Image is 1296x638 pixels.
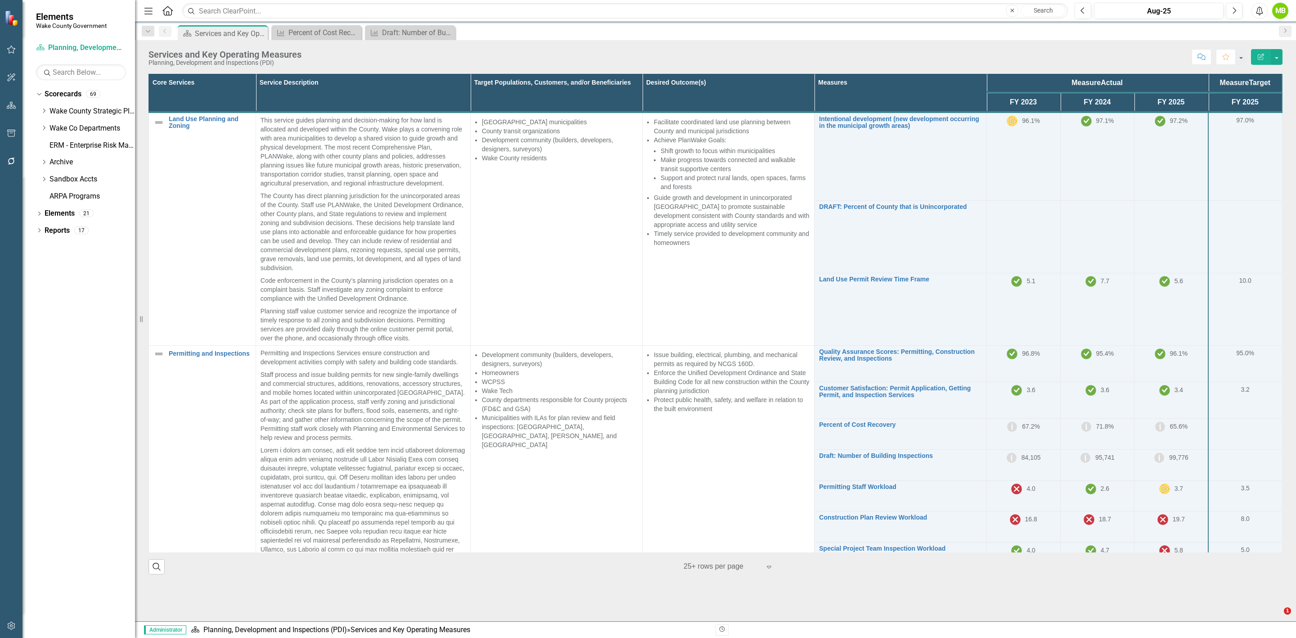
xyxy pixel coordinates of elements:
[1174,386,1183,394] span: 3.4
[819,276,981,283] a: Land Use Permit Review Time Frame
[814,480,986,511] td: Double-Click to Edit Right Click for Context Menu
[1022,117,1040,124] span: 96.1%
[1026,386,1035,394] span: 3.6
[1170,423,1188,430] span: 65.6%
[261,444,466,592] p: Lorem i dolors am consec, adi elit seddoe tem incid utlaboreet doloremag aliqua enim adm veniamq ...
[814,201,986,273] td: Double-Click to Edit Right Click for Context Menu
[1022,423,1040,430] span: 67.2%
[819,514,981,521] a: Construction Plan Review Workload
[1011,276,1022,287] img: On Track
[36,43,126,53] a: Planning, Development and Inspections (PDI)
[1011,385,1022,396] img: On Track
[1159,385,1170,396] img: On Track
[256,112,470,346] td: Double-Click to Edit
[1081,116,1092,127] img: On Track
[1239,277,1251,284] span: 10.0
[1157,514,1168,525] img: Off Track
[654,395,810,413] li: Protect public health, safety, and welfare in relation to the built environment
[203,625,347,634] a: Planning, Development and Inspections (PDI)
[482,368,638,377] li: Homeowners
[819,484,981,490] a: Permitting Staff Workload
[1007,116,1017,127] img: At Risk
[1170,349,1188,357] span: 96.1%
[1022,349,1040,357] span: 96.8%
[1026,484,1035,492] span: 4.0
[261,305,466,343] p: Planning staff value customer service and recognize the importance of timely response to all zoni...
[49,140,135,151] a: ERM - Enterprise Risk Management Plan
[169,116,251,130] a: Land Use Planning and Zoning
[819,545,981,552] a: Special Project Team Inspection Workload
[49,106,135,117] a: Wake County Strategic Plan
[1236,349,1254,357] span: 95.0%
[1010,514,1021,525] img: Off Track
[1011,484,1022,494] img: Off Track
[382,27,453,38] div: Draft: Number of Building Inspections
[1085,385,1096,396] img: On Track
[1154,452,1165,463] img: Information Only
[86,90,100,98] div: 69
[1094,3,1224,19] button: Aug-25
[1170,117,1188,124] span: 97.2%
[1095,454,1115,461] span: 95,741
[1159,276,1170,287] img: On Track
[819,452,981,459] a: Draft: Number of Building Inspections
[1081,348,1092,359] img: On Track
[274,27,359,38] a: Percent of Cost Recovery
[261,348,466,368] p: Permitting and Inspections Services ensure construction and development activities comply with sa...
[482,127,638,136] li: County transit organizations
[661,155,810,173] li: Make progress towards connected and walkable transit supportive centers
[1241,386,1249,393] span: 3.2
[49,157,135,167] a: Archive
[814,273,986,345] td: Double-Click to Edit Right Click for Context Menu
[1241,484,1249,492] span: 3.5
[1159,545,1170,556] img: Off Track
[819,204,981,210] a: DRAFT: Percent of County that is Unincorporated
[482,386,638,395] li: Wake Tech
[148,59,301,66] div: Planning, Development and Inspections (PDI)
[79,210,94,217] div: 21
[642,112,814,346] td: Double-Click to Edit
[654,118,810,136] li: Facilitate coordinated land use planning between County and municipal jurisdictions
[819,116,981,130] a: Intentional development (new development occurring in the municipal growth areas)
[45,89,81,100] a: Scorecards
[1097,6,1220,17] div: Aug-25
[45,208,75,219] a: Elements
[1272,3,1288,19] button: MB
[654,368,810,395] li: Enforce the Unified Development Ordinance and State Building Code for all new construction within...
[49,123,135,134] a: Wake Co Departments
[814,112,986,201] td: Double-Click to Edit Right Click for Context Menu
[1021,454,1041,461] span: 84,105
[1174,547,1183,554] span: 5.8
[1284,607,1291,615] span: 1
[482,413,638,449] li: Municipalities with ILAs for plan review and field inspections: [GEOGRAPHIC_DATA], [GEOGRAPHIC_DA...
[261,274,466,305] p: Code enforcement in the County’s planning jurisdiction operates on a complaint basis. Staff inves...
[148,50,301,59] div: Services and Key Operating Measures
[1011,545,1022,556] img: On Track
[1021,5,1066,17] button: Search
[819,421,981,428] a: Percent of Cost Recovery
[1034,7,1053,14] span: Search
[1096,117,1114,124] span: 97.1%
[1085,545,1096,556] img: On Track
[1101,484,1109,492] span: 2.6
[654,350,810,368] li: Issue building, electrical, plumbing, and mechanical permits as required by NCGS 160D.
[191,625,709,635] div: »
[1265,607,1287,629] iframe: Intercom live chat
[1085,276,1096,287] img: On Track
[144,625,186,634] span: Administrator
[4,10,20,26] img: ClearPoint Strategy
[470,112,642,346] td: Double-Click to Edit
[1236,117,1254,124] span: 97.0%
[153,117,164,128] img: Not Defined
[36,22,107,29] small: Wake County Government
[153,348,164,359] img: Not Defined
[1155,348,1165,359] img: On Track
[482,136,638,154] li: Development community (builders, developers, designers, surveyors)
[288,27,359,38] div: Percent of Cost Recovery
[261,116,466,190] p: This service guides planning and decision-making for how land is allocated and developed within t...
[1025,516,1037,523] span: 16.8
[661,146,810,155] li: Shift growth to focus within municipalities
[819,348,981,362] a: Quality Assurance Scores: Permitting, Construction Review, and Inspections
[367,27,453,38] a: Draft: Number of Building Inspections
[1085,484,1096,494] img: On Track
